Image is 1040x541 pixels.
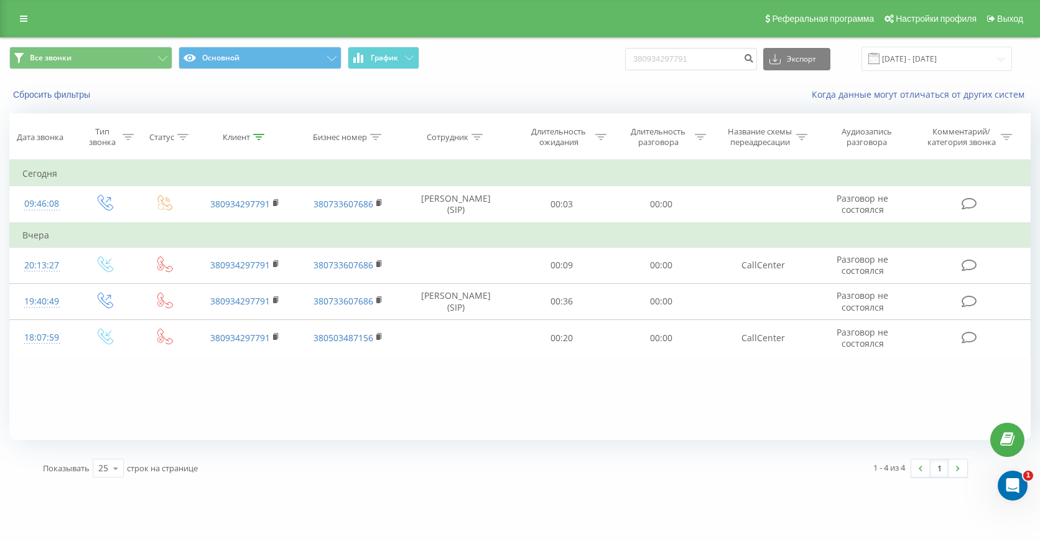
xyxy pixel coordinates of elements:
[400,283,511,319] td: [PERSON_NAME] (SIP)
[512,283,611,319] td: 00:36
[22,326,61,350] div: 18:07:59
[313,198,373,210] a: 380733607686
[611,283,711,319] td: 00:00
[772,14,874,24] span: Реферальная программа
[98,462,108,474] div: 25
[149,132,174,143] div: Статус
[400,186,511,223] td: [PERSON_NAME] (SIP)
[43,463,90,474] span: Показывать
[210,295,270,307] a: 380934297791
[427,132,468,143] div: Сотрудник
[512,247,611,283] td: 00:09
[22,253,61,278] div: 20:13:27
[837,192,888,215] span: Разговор не состоялся
[625,48,757,70] input: Поиск по номеру
[313,332,373,344] a: 380503487156
[313,259,373,271] a: 380733607686
[348,47,419,69] button: График
[837,326,888,349] span: Разговор не состоялся
[371,54,398,62] span: График
[896,14,977,24] span: Настройки профиля
[85,126,120,148] div: Тип звонка
[10,161,1031,186] td: Сегодня
[711,247,815,283] td: CallCenter
[210,198,270,210] a: 380934297791
[998,471,1028,501] iframe: Intercom live chat
[997,14,1023,24] span: Выход
[313,132,367,143] div: Бизнес номер
[1023,471,1033,481] span: 1
[30,53,72,63] span: Все звонки
[711,320,815,356] td: CallCenter
[127,463,198,474] span: строк на странице
[210,332,270,344] a: 380934297791
[179,47,341,69] button: Основной
[930,459,949,477] a: 1
[611,247,711,283] td: 00:00
[611,320,711,356] td: 00:00
[22,289,61,314] div: 19:40:49
[727,126,793,148] div: Название схемы переадресации
[313,295,373,307] a: 380733607686
[17,132,63,143] div: Дата звонка
[9,89,96,100] button: Сбросить фильтры
[837,289,888,313] span: Разговор не состоялся
[925,126,998,148] div: Комментарий/категория звонка
[512,186,611,223] td: 00:03
[9,47,172,69] button: Все звонки
[526,126,592,148] div: Длительность ожидания
[812,88,1031,100] a: Когда данные могут отличаться от других систем
[827,126,908,148] div: Аудиозапись разговора
[10,223,1031,248] td: Вчера
[210,259,270,271] a: 380934297791
[625,126,692,148] div: Длительность разговора
[611,186,711,223] td: 00:00
[223,132,250,143] div: Клиент
[512,320,611,356] td: 00:20
[837,253,888,276] span: Разговор не состоялся
[873,461,905,474] div: 1 - 4 из 4
[763,48,830,70] button: Экспорт
[22,192,61,216] div: 09:46:08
